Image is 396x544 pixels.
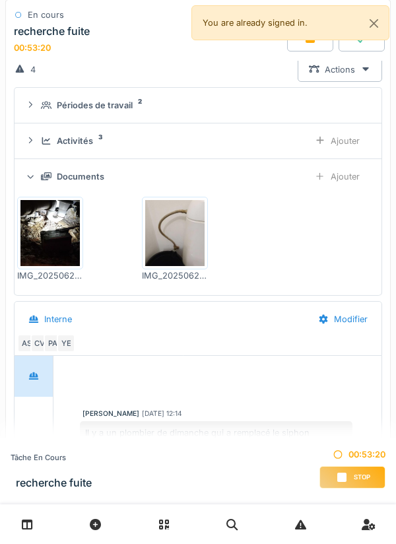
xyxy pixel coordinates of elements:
[145,200,205,266] img: fh2fvddjanxrmqdp112b6jazic00
[82,409,139,419] div: [PERSON_NAME]
[191,5,389,40] div: You are already signed in.
[11,452,92,463] div: Tâche en cours
[57,334,75,353] div: YE
[17,269,83,282] div: IMG_20250626_115042_359.jpg
[57,135,93,147] div: Activités
[354,473,370,482] span: Stop
[20,129,376,153] summary: Activités3Ajouter
[359,6,389,41] button: Close
[57,99,133,112] div: Périodes de travail
[319,448,385,461] div: 00:53:20
[80,421,352,508] div: Il y a un plombier de dimanche qui a remplacé le siphon [PERSON_NAME] par siphon de douche donc i...
[142,269,208,282] div: IMG_20250626_102231_664.jpg
[28,9,64,21] div: En cours
[17,334,36,353] div: AS
[304,164,371,189] div: Ajouter
[298,57,382,82] div: Actions
[57,170,104,183] div: Documents
[142,409,182,419] div: [DATE] 12:14
[20,93,376,118] summary: Périodes de travail2
[307,307,379,331] div: Modifier
[16,477,92,489] h3: recherche fuite
[44,334,62,353] div: PA
[14,24,90,37] div: recherche fuite
[14,42,51,52] div: 00:53:20
[30,334,49,353] div: CV
[304,129,371,153] div: Ajouter
[20,164,376,189] summary: DocumentsAjouter
[30,63,36,76] div: 4
[20,200,80,266] img: w5o243jgo43f6mh8ynxmmja6vs1w
[44,313,72,325] div: Interne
